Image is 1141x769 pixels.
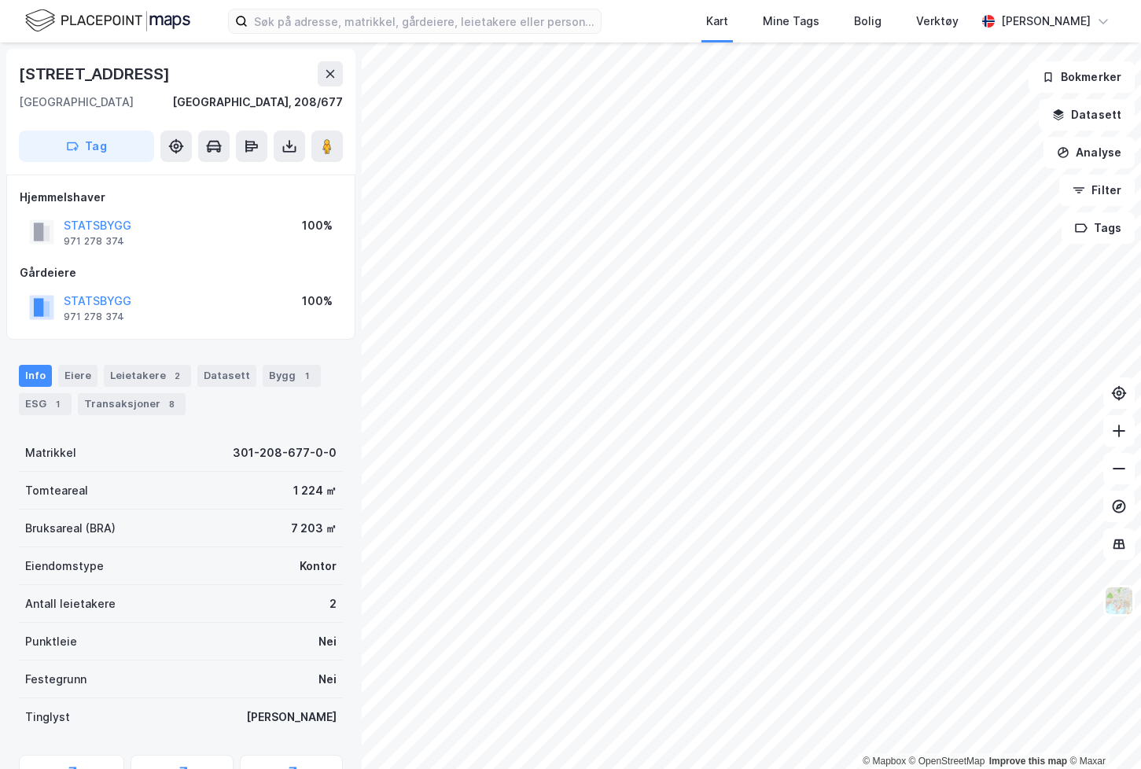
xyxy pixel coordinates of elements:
[19,131,154,162] button: Tag
[25,7,190,35] img: logo.f888ab2527a4732fd821a326f86c7f29.svg
[1062,212,1135,244] button: Tags
[233,443,337,462] div: 301-208-677-0-0
[763,12,819,31] div: Mine Tags
[329,594,337,613] div: 2
[164,396,179,412] div: 8
[916,12,959,31] div: Verktøy
[104,365,191,387] div: Leietakere
[302,292,333,311] div: 100%
[318,632,337,651] div: Nei
[1001,12,1091,31] div: [PERSON_NAME]
[706,12,728,31] div: Kart
[20,263,342,282] div: Gårdeiere
[1062,694,1141,769] div: Kontrollprogram for chat
[25,481,88,500] div: Tomteareal
[909,756,985,767] a: OpenStreetMap
[19,93,134,112] div: [GEOGRAPHIC_DATA]
[863,756,906,767] a: Mapbox
[293,481,337,500] div: 1 224 ㎡
[248,9,601,33] input: Søk på adresse, matrikkel, gårdeiere, leietakere eller personer
[1043,137,1135,168] button: Analyse
[172,93,343,112] div: [GEOGRAPHIC_DATA], 208/677
[25,519,116,538] div: Bruksareal (BRA)
[1059,175,1135,206] button: Filter
[50,396,65,412] div: 1
[78,393,186,415] div: Transaksjoner
[302,216,333,235] div: 100%
[1029,61,1135,93] button: Bokmerker
[1104,586,1134,616] img: Z
[20,188,342,207] div: Hjemmelshaver
[854,12,882,31] div: Bolig
[169,368,185,384] div: 2
[64,235,124,248] div: 971 278 374
[19,365,52,387] div: Info
[25,632,77,651] div: Punktleie
[246,708,337,727] div: [PERSON_NAME]
[25,557,104,576] div: Eiendomstype
[19,61,173,86] div: [STREET_ADDRESS]
[300,557,337,576] div: Kontor
[291,519,337,538] div: 7 203 ㎡
[64,311,124,323] div: 971 278 374
[19,393,72,415] div: ESG
[318,670,337,689] div: Nei
[263,365,321,387] div: Bygg
[1062,694,1141,769] iframe: Chat Widget
[25,594,116,613] div: Antall leietakere
[25,708,70,727] div: Tinglyst
[58,365,98,387] div: Eiere
[25,670,86,689] div: Festegrunn
[25,443,76,462] div: Matrikkel
[197,365,256,387] div: Datasett
[989,756,1067,767] a: Improve this map
[1039,99,1135,131] button: Datasett
[299,368,315,384] div: 1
